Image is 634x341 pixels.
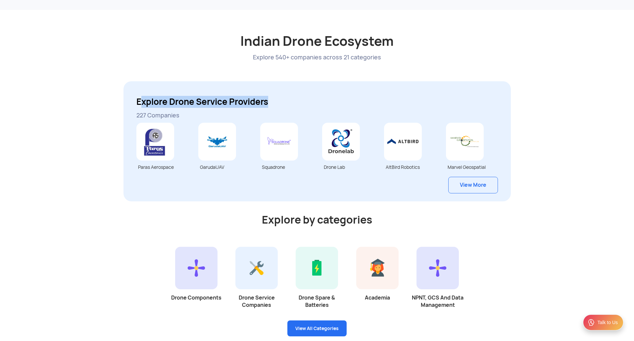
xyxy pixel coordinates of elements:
p: Drone Components [166,294,226,302]
a: Drone Spare & Batteries [287,265,347,309]
img: Drone Spare & Batteries [296,247,338,289]
p: Explore 540+ companies across 21 categories [128,53,506,61]
img: ic_Support.svg [587,318,595,326]
p: Drone Spare & Batteries [287,294,347,309]
a: Squadrone [260,139,312,170]
img: Drone Service Companies [235,247,278,289]
img: Drone Components [175,247,218,289]
img: Academia [356,247,399,289]
a: Drone Service Companies [226,265,287,309]
p: NPNT, GCS And Data Management [408,294,468,309]
a: Drone Components [166,265,226,302]
a: AltBird Robotics [384,139,436,170]
p: Paras Aerospace [138,164,188,170]
p: Academia [347,294,408,302]
a: Paras Aerospace [136,139,188,170]
p: Drone Service Companies [226,294,287,309]
p: 227 Companies [136,111,498,119]
a: View All Categories [287,320,347,336]
img: Paras [136,123,174,161]
h2: Indian Drone Ecosystem [128,17,506,50]
a: NPNT, GCS And Data Management [408,265,468,309]
img: NPNT, GCS And Data Management [416,247,459,289]
img: Squadrone [260,123,298,161]
h3: Explore by categories [128,215,506,225]
img: Matrixgeo [384,123,422,161]
p: AltBird Robotics [386,164,436,170]
img: Garuda [198,123,236,161]
a: View More [448,177,498,193]
a: Academia [347,265,408,302]
a: Drone Lab [322,139,374,170]
a: Marvel Geospatial [446,139,498,170]
img: GarudaUAV [446,123,484,161]
p: GarudaUAV [200,164,250,170]
h3: Explore Drone Service Providers [136,96,498,108]
p: Squadrone [262,164,312,170]
div: Talk to Us [598,319,618,326]
a: GarudaUAV [198,139,250,170]
img: Dronlab [322,123,360,161]
p: Drone Lab [324,164,374,170]
p: Marvel Geospatial [448,164,498,170]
